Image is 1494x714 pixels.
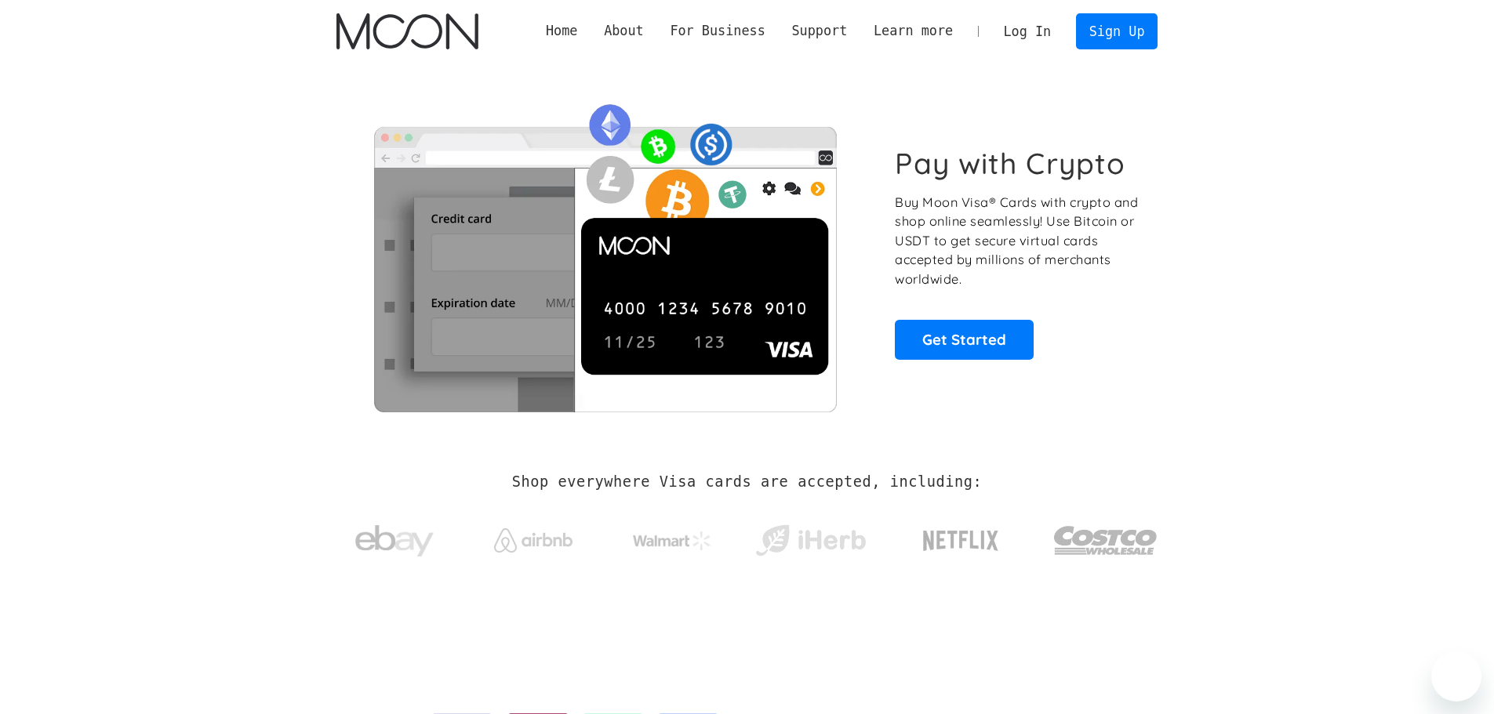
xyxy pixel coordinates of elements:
h1: Pay with Crypto [895,146,1125,181]
a: Walmart [613,516,730,558]
img: Walmart [633,531,711,550]
div: Support [791,21,847,41]
img: Moon Logo [336,13,478,49]
div: About [604,21,644,41]
img: ebay [355,516,434,566]
p: Buy Moon Visa® Cards with crypto and shop online seamlessly! Use Bitcoin or USDT to get secure vi... [895,193,1140,289]
img: Moon Cards let you spend your crypto anywhere Visa is accepted. [336,93,874,411]
img: Netflix [921,521,1000,560]
img: Airbnb [494,528,573,553]
div: For Business [657,21,779,41]
div: For Business [670,21,765,41]
a: Log In [991,14,1064,49]
a: Costco [1053,495,1158,578]
div: Support [779,21,860,41]
h2: Shop everywhere Visa cards are accepted, including: [512,473,982,491]
a: Airbnb [474,513,591,560]
a: home [336,13,478,49]
div: About [591,21,656,41]
iframe: Button to launch messaging window [1431,651,1481,701]
a: Get Started [895,320,1034,359]
div: Learn more [860,21,966,41]
a: Netflix [891,506,1031,568]
a: iHerb [752,505,869,569]
a: ebay [336,501,453,574]
img: Costco [1053,511,1158,570]
img: iHerb [752,520,869,561]
div: Learn more [874,21,953,41]
a: Home [533,21,591,41]
a: Sign Up [1076,13,1158,49]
